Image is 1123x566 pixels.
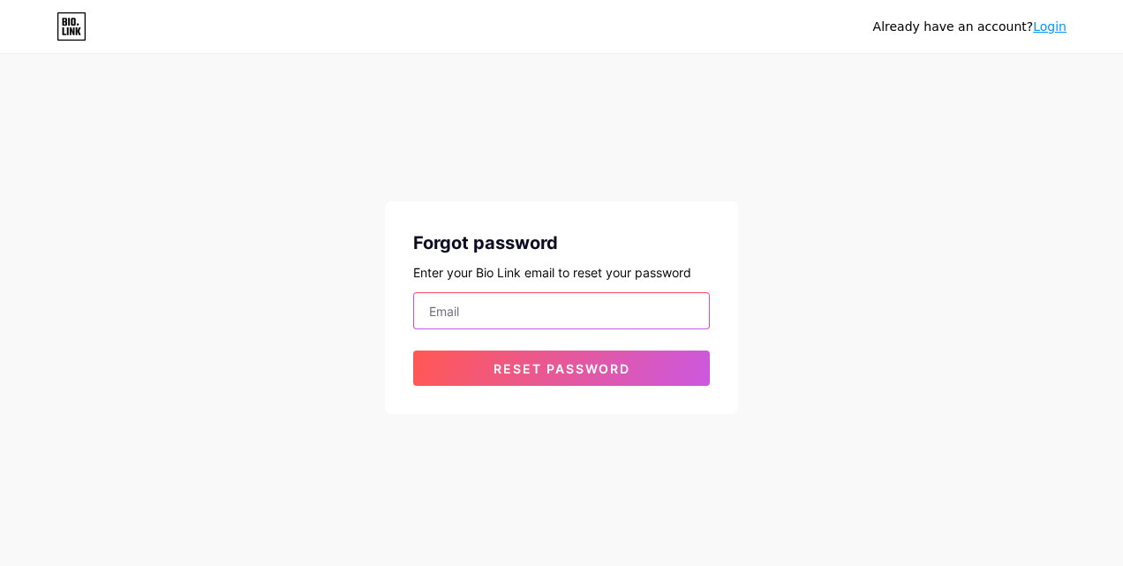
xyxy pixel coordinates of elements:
[413,351,710,386] button: Reset password
[494,361,630,376] span: Reset password
[414,293,709,328] input: Email
[1033,19,1066,34] a: Login
[873,18,1066,36] div: Already have an account?
[413,230,710,256] div: Forgot password
[413,263,710,282] div: Enter your Bio Link email to reset your password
